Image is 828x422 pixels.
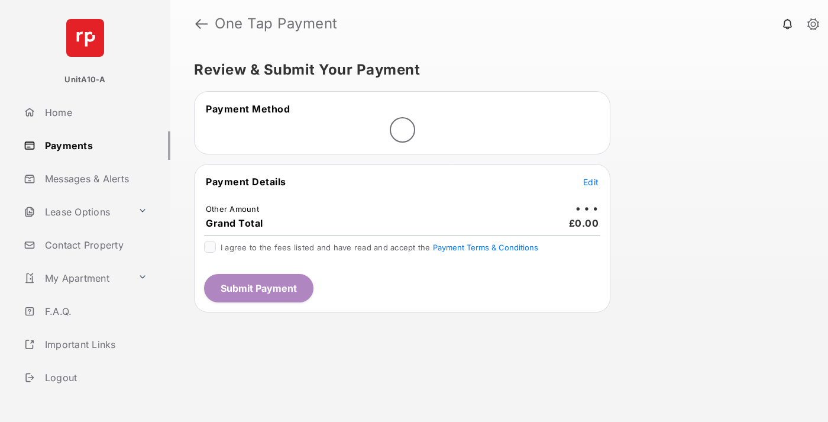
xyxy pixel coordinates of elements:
[19,131,170,160] a: Payments
[19,165,170,193] a: Messages & Alerts
[433,243,538,252] button: I agree to the fees listed and have read and accept the
[204,274,313,302] button: Submit Payment
[206,103,290,115] span: Payment Method
[206,176,286,188] span: Payment Details
[19,330,152,359] a: Important Links
[19,198,133,226] a: Lease Options
[205,204,260,214] td: Other Amount
[569,217,599,229] span: £0.00
[19,297,170,326] a: F.A.Q.
[19,264,133,292] a: My Apartment
[206,217,263,229] span: Grand Total
[64,74,105,86] p: UnitA10-A
[221,243,538,252] span: I agree to the fees listed and have read and accept the
[194,63,795,77] h5: Review & Submit Your Payment
[583,176,599,188] button: Edit
[215,17,338,31] strong: One Tap Payment
[19,231,170,259] a: Contact Property
[583,177,599,187] span: Edit
[19,363,170,392] a: Logout
[66,19,104,57] img: svg+xml;base64,PHN2ZyB4bWxucz0iaHR0cDovL3d3dy53My5vcmcvMjAwMC9zdmciIHdpZHRoPSI2NCIgaGVpZ2h0PSI2NC...
[19,98,170,127] a: Home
